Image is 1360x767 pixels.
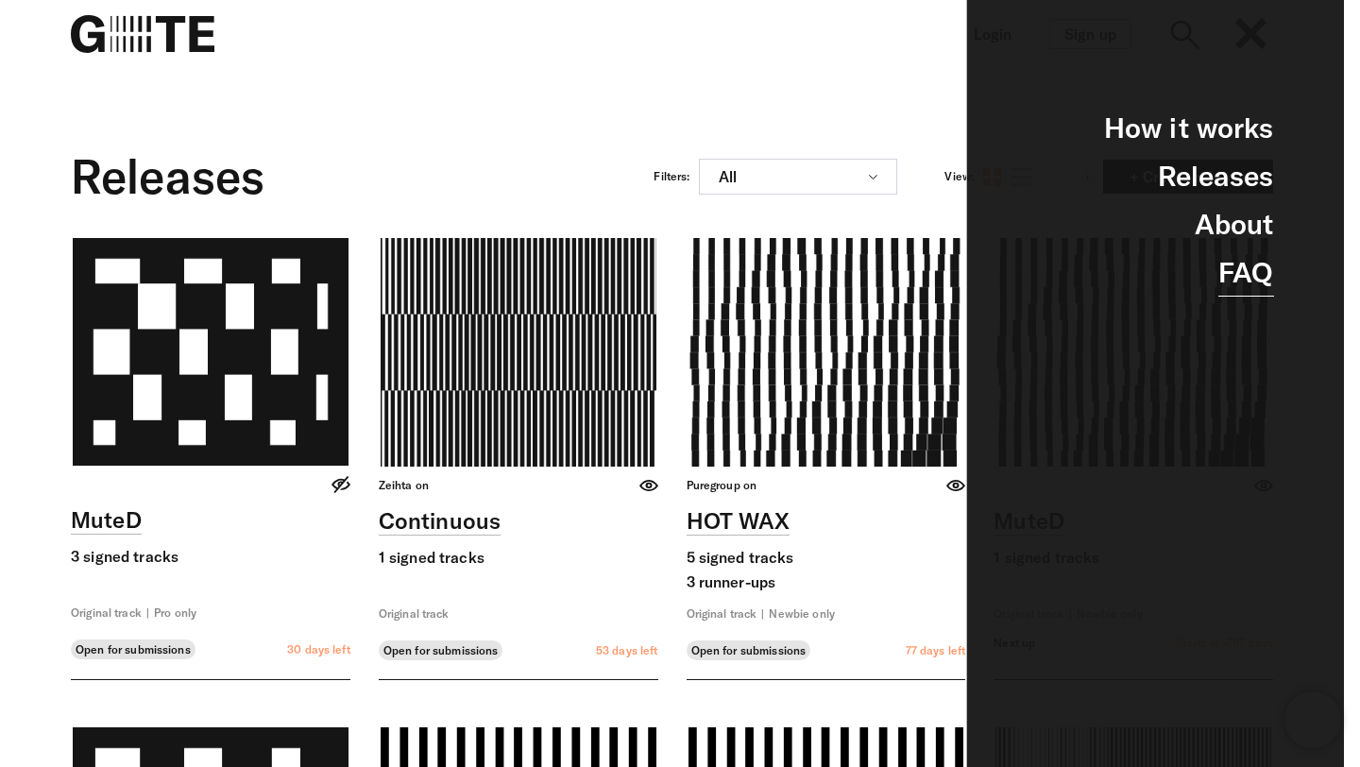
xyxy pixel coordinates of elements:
img: G=TE [71,15,214,53]
div: 53 days left [596,643,658,658]
a: Releases [1158,152,1274,200]
a: MuteD [71,505,142,535]
div: 30 days left [287,642,350,657]
div: Releases [71,144,264,210]
a: FAQ [1218,248,1273,297]
a: About [1195,200,1274,248]
div: View: [944,169,974,184]
a: Continuous [379,506,501,536]
div: Filters: [654,169,689,184]
a: How it works [1104,104,1274,152]
iframe: Brevo live chat [1284,691,1341,748]
a: HOT WAX [687,506,790,536]
button: All [699,159,897,195]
